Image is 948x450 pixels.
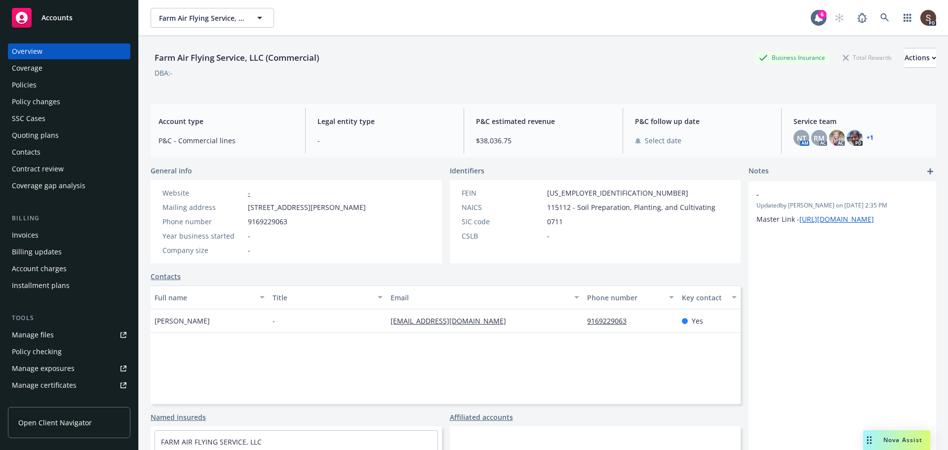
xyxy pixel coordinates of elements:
[12,127,59,143] div: Quoting plans
[587,292,663,303] div: Phone number
[799,214,874,224] a: [URL][DOMAIN_NAME]
[8,327,130,343] a: Manage files
[450,165,484,176] span: Identifiers
[8,213,130,223] div: Billing
[248,216,287,227] span: 9169229063
[12,394,62,410] div: Manage claims
[391,316,514,326] a: [EMAIL_ADDRESS][DOMAIN_NAME]
[159,13,244,23] span: Farm Air Flying Service, LLC (Commercial)
[12,43,42,59] div: Overview
[476,116,611,126] span: P&C estimated revenue
[797,133,806,143] span: NT
[8,227,130,243] a: Invoices
[162,202,244,212] div: Mailing address
[749,165,769,177] span: Notes
[867,135,873,141] a: +1
[8,43,130,59] a: Overview
[8,313,130,323] div: Tools
[547,216,563,227] span: 0711
[158,135,293,146] span: P&C - Commercial lines
[756,214,874,224] span: Master Link -
[8,278,130,293] a: Installment plans
[12,178,85,194] div: Coverage gap analysis
[273,292,372,303] div: Title
[151,412,206,422] a: Named insureds
[317,116,452,126] span: Legal entity type
[547,188,688,198] span: [US_EMPLOYER_IDENTIFICATION_NUMBER]
[155,316,210,326] span: [PERSON_NAME]
[462,231,543,241] div: CSLB
[12,344,62,360] div: Policy checking
[8,178,130,194] a: Coverage gap analysis
[273,316,275,326] span: -
[162,245,244,255] div: Company size
[678,286,741,309] button: Key contact
[829,8,849,28] a: Start snowing
[829,130,845,146] img: photo
[161,437,262,447] a: FARM AIR FLYING SERVICE, LLC
[248,188,250,198] a: -
[162,231,244,241] div: Year business started
[8,261,130,277] a: Account charges
[151,286,269,309] button: Full name
[898,8,917,28] a: Switch app
[12,94,60,110] div: Policy changes
[852,8,872,28] a: Report a Bug
[924,165,936,177] a: add
[162,188,244,198] div: Website
[12,278,70,293] div: Installment plans
[476,135,611,146] span: $38,036.75
[814,133,825,143] span: RM
[635,116,770,126] span: P&C follow up date
[12,111,45,126] div: SSC Cases
[838,51,897,64] div: Total Rewards
[151,165,192,176] span: General info
[547,231,550,241] span: -
[8,60,130,76] a: Coverage
[317,135,452,146] span: -
[8,394,130,410] a: Manage claims
[151,8,274,28] button: Farm Air Flying Service, LLC (Commercial)
[754,51,830,64] div: Business Insurance
[905,48,936,68] button: Actions
[8,244,130,260] a: Billing updates
[875,8,895,28] a: Search
[587,316,634,326] a: 9169229063
[8,94,130,110] a: Policy changes
[8,361,130,376] a: Manage exposures
[155,68,173,78] div: DBA: -
[387,286,583,309] button: Email
[818,10,827,19] div: 6
[682,292,726,303] div: Key contact
[847,130,863,146] img: photo
[863,430,875,450] div: Drag to move
[883,436,922,444] span: Nova Assist
[793,116,928,126] span: Service team
[8,161,130,177] a: Contract review
[248,231,250,241] span: -
[756,201,928,210] span: Updated by [PERSON_NAME] on [DATE] 2:35 PM
[269,286,387,309] button: Title
[450,412,513,422] a: Affiliated accounts
[162,216,244,227] div: Phone number
[151,271,181,282] a: Contacts
[547,202,715,212] span: 115112 - Soil Preparation, Planting, and Cultivating
[462,188,543,198] div: FEIN
[8,4,130,32] a: Accounts
[158,116,293,126] span: Account type
[12,361,75,376] div: Manage exposures
[462,202,543,212] div: NAICS
[905,48,936,67] div: Actions
[8,127,130,143] a: Quoting plans
[749,181,936,232] div: -Updatedby [PERSON_NAME] on [DATE] 2:35 PMMaster Link -[URL][DOMAIN_NAME]
[8,377,130,393] a: Manage certificates
[8,144,130,160] a: Contacts
[391,292,568,303] div: Email
[12,60,42,76] div: Coverage
[12,377,77,393] div: Manage certificates
[920,10,936,26] img: photo
[12,327,54,343] div: Manage files
[12,77,37,93] div: Policies
[692,316,703,326] span: Yes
